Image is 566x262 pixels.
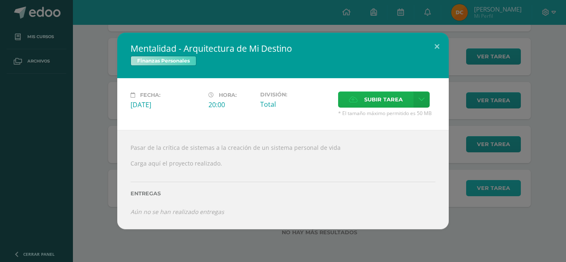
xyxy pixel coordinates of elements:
[131,56,196,66] span: Finanzas Personales
[208,100,254,109] div: 20:00
[338,110,435,117] span: * El tamaño máximo permitido es 50 MB
[131,190,435,197] label: Entregas
[117,130,449,229] div: Pasar de la crítica de sistemas a la creación de un sistema personal de vida Carga aquí el proyec...
[131,208,224,216] i: Aún no se han realizado entregas
[131,100,202,109] div: [DATE]
[131,43,435,54] h2: Mentalidad - Arquitectura de Mi Destino
[260,91,331,98] label: División:
[260,100,331,109] div: Total
[425,33,449,61] button: Close (Esc)
[140,92,160,98] span: Fecha:
[219,92,237,98] span: Hora:
[364,92,403,107] span: Subir tarea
